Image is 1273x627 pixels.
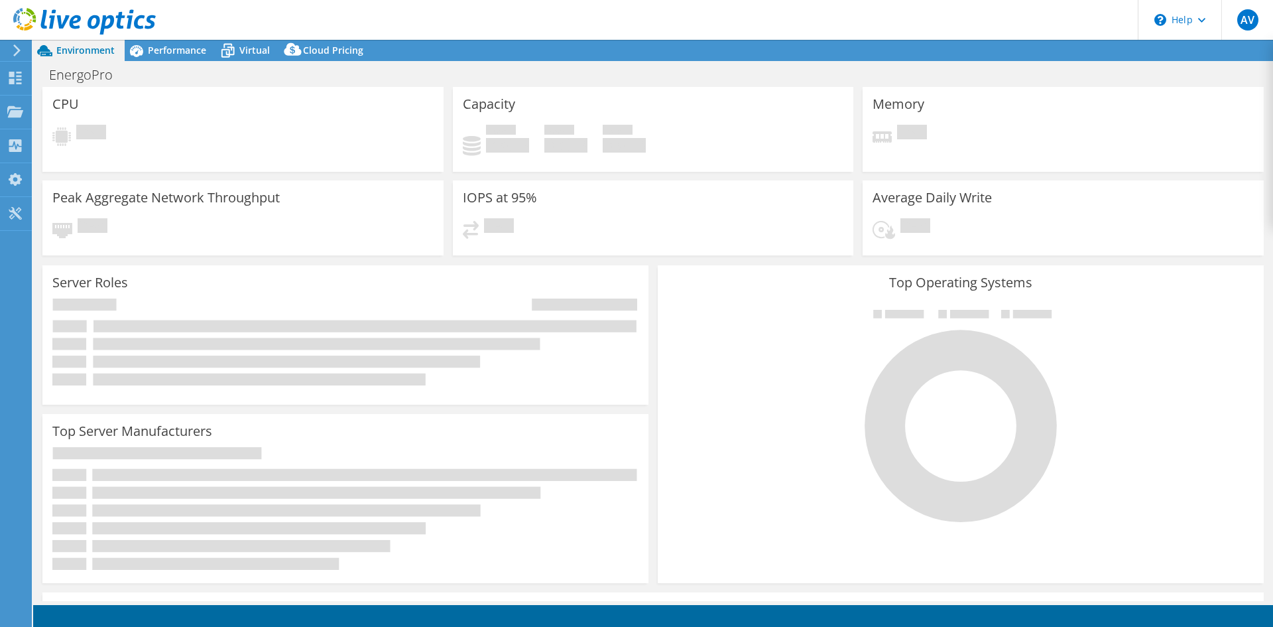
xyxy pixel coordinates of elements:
[76,125,106,143] span: Pending
[78,218,107,236] span: Pending
[897,125,927,143] span: Pending
[56,44,115,56] span: Environment
[484,218,514,236] span: Pending
[239,44,270,56] span: Virtual
[1154,14,1166,26] svg: \n
[1237,9,1258,31] span: AV
[148,44,206,56] span: Performance
[463,97,515,111] h3: Capacity
[668,275,1254,290] h3: Top Operating Systems
[544,125,574,138] span: Free
[303,44,363,56] span: Cloud Pricing
[52,190,280,205] h3: Peak Aggregate Network Throughput
[486,138,529,153] h4: 0 GiB
[603,125,633,138] span: Total
[52,424,212,439] h3: Top Server Manufacturers
[900,218,930,236] span: Pending
[873,190,992,205] h3: Average Daily Write
[873,97,924,111] h3: Memory
[486,125,516,138] span: Used
[603,138,646,153] h4: 0 GiB
[544,138,587,153] h4: 0 GiB
[52,275,128,290] h3: Server Roles
[463,190,537,205] h3: IOPS at 95%
[43,68,133,82] h1: EnergoPro
[52,97,79,111] h3: CPU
